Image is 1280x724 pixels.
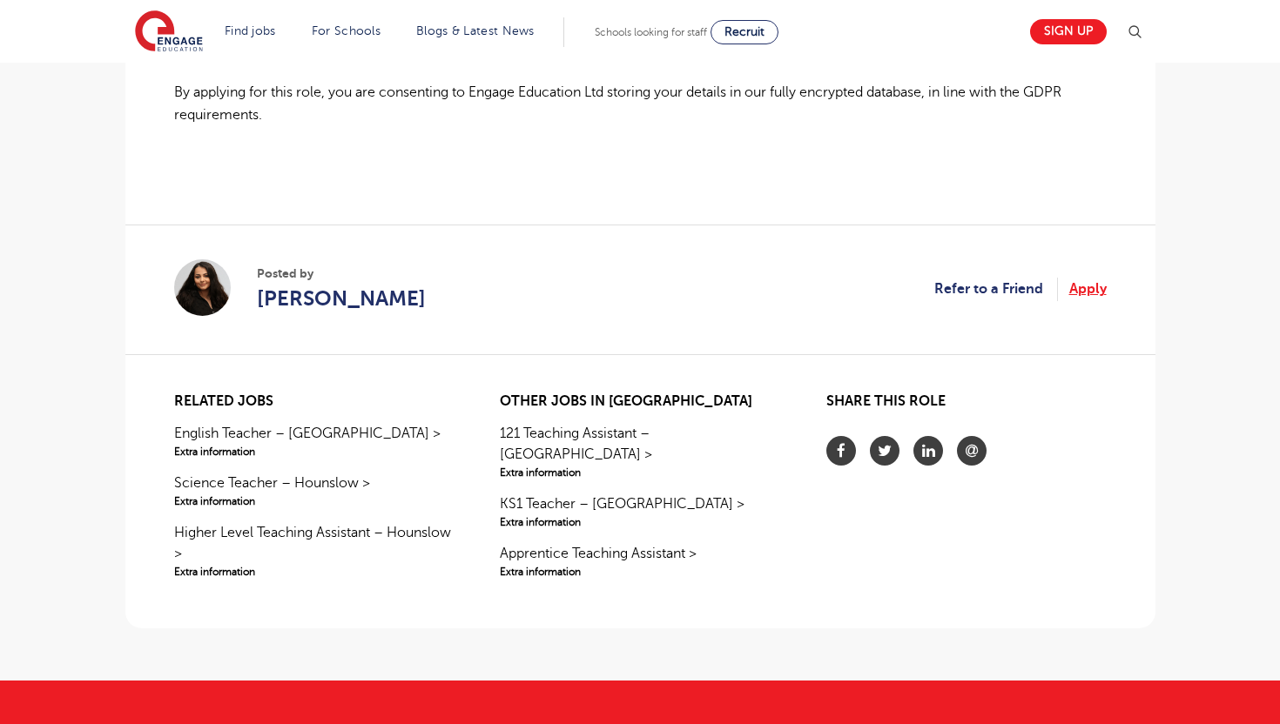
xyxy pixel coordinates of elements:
[1030,19,1107,44] a: Sign up
[500,393,779,410] h2: Other jobs in [GEOGRAPHIC_DATA]
[174,184,1107,207] p: ​​​​​​​
[500,493,779,530] a: KS1 Teacher – [GEOGRAPHIC_DATA] >Extra information
[934,278,1058,300] a: Refer to a Friend
[174,493,454,509] span: Extra information
[500,564,779,580] span: Extra information
[174,564,454,580] span: Extra information
[174,144,1107,166] p: ​​​​​​​
[174,81,1107,127] p: By applying for this role, you are consenting to Engage Education Ltd storing your details in our...
[174,444,454,459] span: Extra information
[225,24,276,37] a: Find jobs
[500,543,779,580] a: Apprentice Teaching Assistant >Extra information
[416,24,535,37] a: Blogs & Latest News
[257,283,426,314] a: [PERSON_NAME]
[174,473,454,509] a: Science Teacher – Hounslow >Extra information
[135,10,203,54] img: Engage Education
[500,514,779,530] span: Extra information
[1069,278,1107,300] a: Apply
[174,522,454,580] a: Higher Level Teaching Assistant – Hounslow >Extra information
[174,423,454,459] a: English Teacher – [GEOGRAPHIC_DATA] >Extra information
[500,465,779,480] span: Extra information
[711,20,778,44] a: Recruit
[257,265,426,283] span: Posted by
[595,26,707,38] span: Schools looking for staff
[312,24,381,37] a: For Schools
[500,423,779,480] a: 121 Teaching Assistant – [GEOGRAPHIC_DATA] >Extra information
[174,393,454,410] h2: Related jobs
[724,25,765,38] span: Recruit
[826,393,1106,419] h2: Share this role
